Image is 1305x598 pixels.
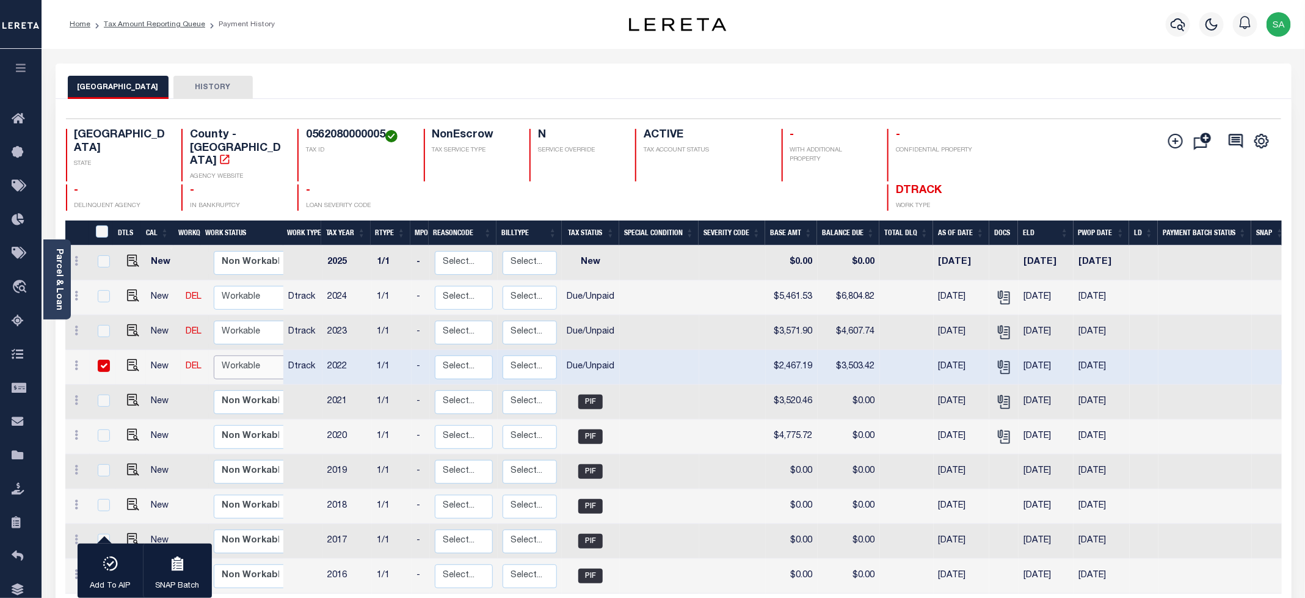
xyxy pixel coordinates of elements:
[372,315,412,350] td: 1/1
[1129,221,1158,246] th: LD: activate to sort column ascending
[89,221,114,246] th: &nbsp;
[432,129,515,142] h4: NonEscrow
[818,420,880,454] td: $0.00
[766,385,818,420] td: $3,520.46
[306,129,409,142] h4: 0562080000005
[12,280,31,296] i: travel_explore
[75,159,167,169] p: STATE
[934,246,990,280] td: [DATE]
[1074,559,1130,594] td: [DATE]
[322,246,372,280] td: 2025
[322,385,372,420] td: 2021
[934,350,990,385] td: [DATE]
[190,185,194,196] span: -
[818,559,880,594] td: $0.00
[766,350,818,385] td: $2,467.19
[412,385,430,420] td: -
[1019,315,1074,350] td: [DATE]
[186,362,202,371] a: DEL
[578,569,603,583] span: PIF
[372,280,412,315] td: 1/1
[1158,221,1251,246] th: Payment Batch Status: activate to sort column ascending
[1074,221,1130,246] th: PWOP Date: activate to sort column ascending
[818,280,880,315] td: $6,804.82
[75,129,167,155] h4: [GEOGRAPHIC_DATA]
[934,489,990,524] td: [DATE]
[1019,524,1074,559] td: [DATE]
[766,420,818,454] td: $4,775.72
[818,524,880,559] td: $0.00
[1074,350,1130,385] td: [DATE]
[321,221,371,246] th: Tax Year: activate to sort column ascending
[934,385,990,420] td: [DATE]
[818,489,880,524] td: $0.00
[1251,221,1289,246] th: SNAP: activate to sort column ascending
[790,146,873,164] p: WITH ADDITIONAL PROPERTY
[790,129,794,140] span: -
[173,76,253,99] button: HISTORY
[412,454,430,489] td: -
[372,350,412,385] td: 1/1
[562,315,620,350] td: Due/Unpaid
[1019,420,1074,454] td: [DATE]
[538,146,620,155] p: SERVICE OVERRIDE
[113,221,141,246] th: DTLS
[1019,280,1074,315] td: [DATE]
[372,385,412,420] td: 1/1
[372,489,412,524] td: 1/1
[75,202,167,211] p: DELINQUENT AGENCY
[629,18,727,31] img: logo-dark.svg
[818,385,880,420] td: $0.00
[1074,489,1130,524] td: [DATE]
[322,524,372,559] td: 2017
[1074,385,1130,420] td: [DATE]
[412,524,430,559] td: -
[896,202,989,211] p: WORK TYPE
[322,420,372,454] td: 2020
[372,454,412,489] td: 1/1
[562,350,620,385] td: Due/Unpaid
[410,221,429,246] th: MPO
[578,429,603,444] span: PIF
[934,524,990,559] td: [DATE]
[578,395,603,409] span: PIF
[933,221,989,246] th: As of Date: activate to sort column ascending
[141,221,173,246] th: CAL: activate to sort column ascending
[75,185,79,196] span: -
[818,246,880,280] td: $0.00
[1074,420,1130,454] td: [DATE]
[146,420,180,454] td: New
[1019,559,1074,594] td: [DATE]
[766,315,818,350] td: $3,571.90
[173,221,200,246] th: WorkQ
[765,221,817,246] th: Base Amt: activate to sort column ascending
[412,350,430,385] td: -
[146,350,180,385] td: New
[146,524,180,559] td: New
[1074,315,1130,350] td: [DATE]
[818,315,880,350] td: $4,607.74
[186,327,202,336] a: DEL
[282,221,321,246] th: Work Type
[146,489,180,524] td: New
[578,534,603,549] span: PIF
[306,185,310,196] span: -
[644,129,767,142] h4: ACTIVE
[156,580,200,593] p: SNAP Batch
[619,221,699,246] th: Special Condition: activate to sort column ascending
[186,293,202,301] a: DEL
[283,280,322,315] td: Dtrack
[538,129,620,142] h4: N
[412,315,430,350] td: -
[562,280,620,315] td: Due/Unpaid
[429,221,497,246] th: ReasonCode: activate to sort column ascending
[322,280,372,315] td: 2024
[68,76,169,99] button: [GEOGRAPHIC_DATA]
[412,559,430,594] td: -
[562,246,620,280] td: New
[372,420,412,454] td: 1/1
[562,221,620,246] th: Tax Status: activate to sort column ascending
[190,172,283,181] p: AGENCY WEBSITE
[1019,489,1074,524] td: [DATE]
[90,580,131,593] p: Add To AIP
